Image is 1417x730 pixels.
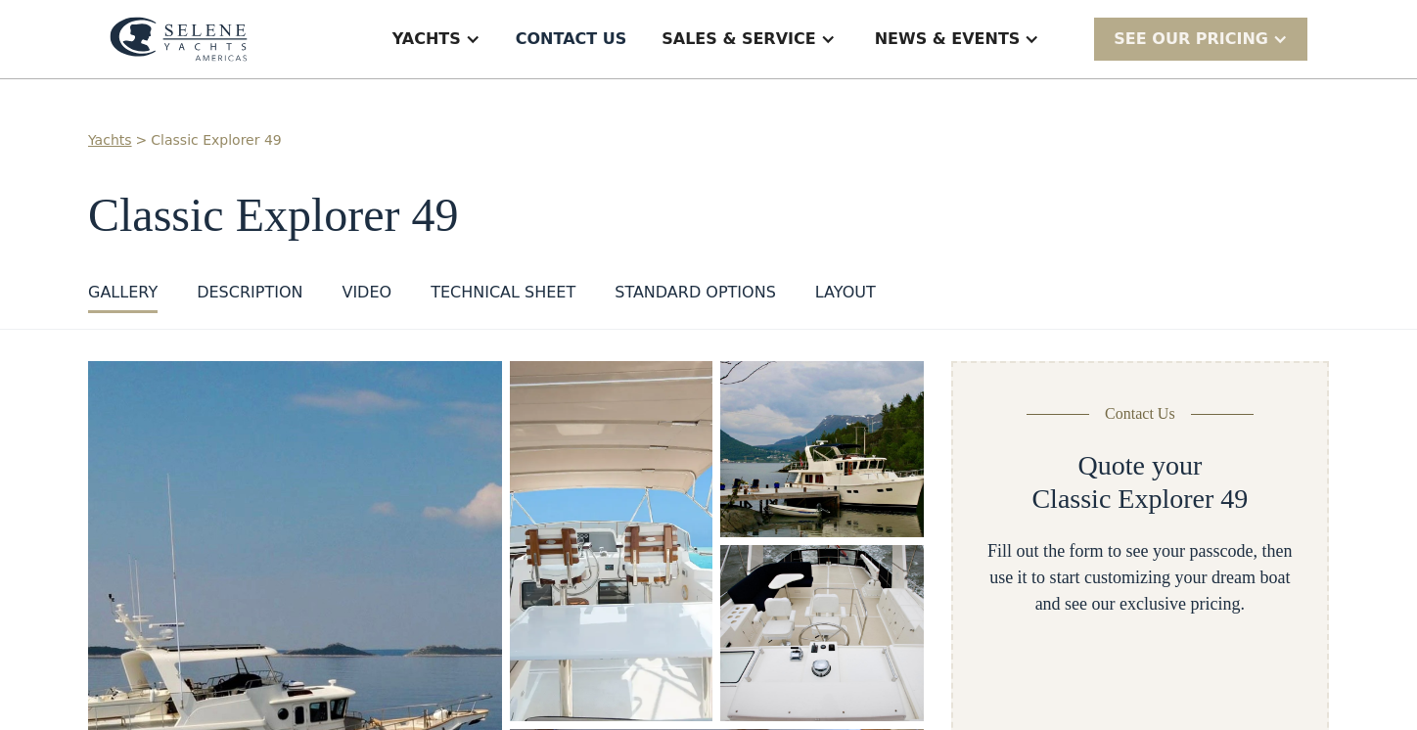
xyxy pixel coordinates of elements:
[1077,449,1202,482] h2: Quote your
[615,281,776,304] div: standard options
[1114,27,1268,51] div: SEE Our Pricing
[88,130,132,151] a: Yachts
[88,281,158,304] div: GALLERY
[720,545,923,721] img: 50 foot motor yacht
[615,281,776,313] a: standard options
[662,27,815,51] div: Sales & Service
[1105,402,1175,426] div: Contact Us
[984,538,1296,617] div: Fill out the form to see your passcode, then use it to start customizing your dream boat and see ...
[516,27,627,51] div: Contact US
[431,281,575,313] a: Technical sheet
[431,281,575,304] div: Technical sheet
[197,281,302,304] div: DESCRIPTION
[720,361,923,537] img: 50 foot motor yacht
[342,281,391,304] div: VIDEO
[88,190,1329,242] h1: Classic Explorer 49
[1031,482,1248,516] h2: Classic Explorer 49
[197,281,302,313] a: DESCRIPTION
[88,281,158,313] a: GALLERY
[110,17,248,62] img: logo
[815,281,876,313] a: layout
[815,281,876,304] div: layout
[136,130,148,151] div: >
[875,27,1021,51] div: News & EVENTS
[720,545,923,721] a: open lightbox
[151,130,281,151] a: Classic Explorer 49
[392,27,461,51] div: Yachts
[1094,18,1307,60] div: SEE Our Pricing
[720,361,923,537] a: open lightbox
[510,361,712,721] a: open lightbox
[342,281,391,313] a: VIDEO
